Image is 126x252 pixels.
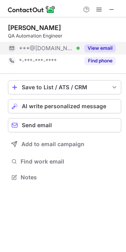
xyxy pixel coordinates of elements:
[22,122,52,128] span: Send email
[21,158,118,165] span: Find work email
[8,80,121,94] button: save-profile-one-click
[84,44,116,52] button: Reveal Button
[8,137,121,151] button: Add to email campaign
[8,32,121,39] div: QA Automation Engineer
[22,84,107,90] div: Save to List / ATS / CRM
[84,57,116,65] button: Reveal Button
[8,172,121,183] button: Notes
[8,156,121,167] button: Find work email
[22,103,106,109] span: AI write personalized message
[8,5,55,14] img: ContactOut v5.3.10
[8,118,121,132] button: Send email
[8,99,121,113] button: AI write personalized message
[8,24,61,32] div: [PERSON_NAME]
[21,174,118,181] span: Notes
[21,141,84,147] span: Add to email campaign
[19,45,74,52] span: ***@[DOMAIN_NAME]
